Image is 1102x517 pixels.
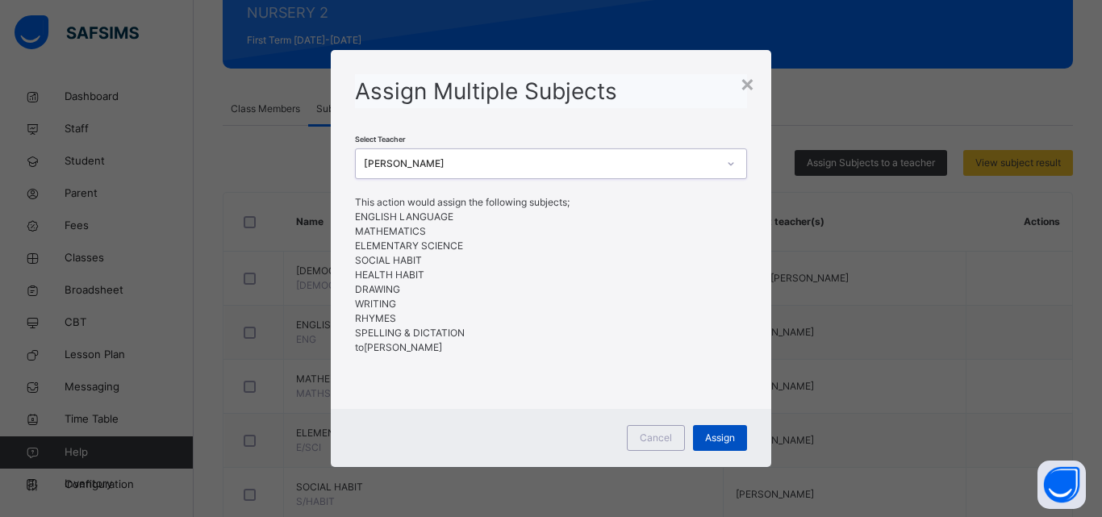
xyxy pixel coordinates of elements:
li: ELEMENTARY SCIENCE [355,239,747,253]
li: DRAWING [355,282,747,297]
li: HEALTH HABIT [355,268,747,282]
li: ENGLISH LANGUAGE [355,210,747,224]
span: Cancel [640,431,672,445]
button: Open asap [1037,461,1086,509]
span: Select Teacher [355,135,406,144]
li: MATHEMATICS [355,224,747,239]
li: WRITING [355,297,747,311]
li: SPELLING & DICTATION [355,326,747,340]
div: [PERSON_NAME] [364,156,717,171]
span: This action would assign the following subjects; to [PERSON_NAME] [355,196,747,353]
li: SOCIAL HABIT [355,253,747,268]
li: RHYMES [355,311,747,326]
span: Assign Multiple Subjects [355,77,617,105]
div: × [740,66,755,100]
span: Assign [705,431,735,445]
